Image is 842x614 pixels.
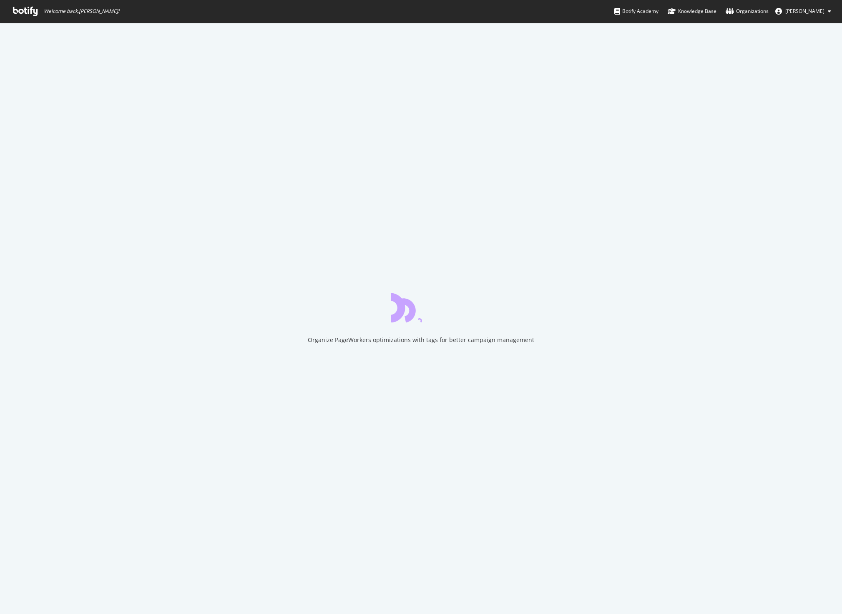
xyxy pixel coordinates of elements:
[785,8,824,15] span: Cynthia Casarez
[614,7,659,15] div: Botify Academy
[44,8,119,15] span: Welcome back, [PERSON_NAME] !
[308,336,534,344] div: Organize PageWorkers optimizations with tags for better campaign management
[769,5,838,18] button: [PERSON_NAME]
[391,292,451,322] div: animation
[668,7,716,15] div: Knowledge Base
[726,7,769,15] div: Organizations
